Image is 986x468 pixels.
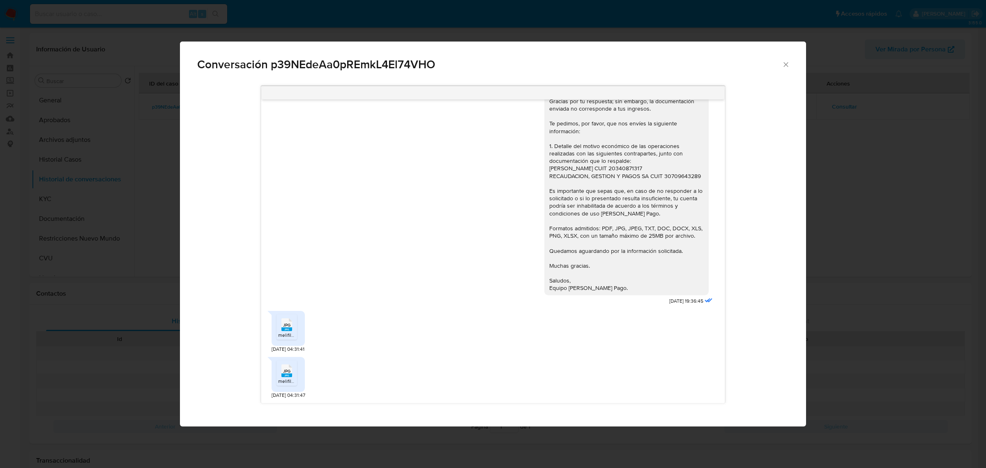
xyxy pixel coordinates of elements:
span: JPG [283,368,290,374]
div: Buenas tardes, [PERSON_NAME]. Gracias por tu respuesta; sin embargo, la documentación enviada no ... [549,82,704,292]
span: [DATE] 19:36:45 [669,298,703,305]
span: JPG [283,322,290,328]
span: [DATE] 04:31:41 [272,346,304,353]
span: melifile8487593463333659116.jpg [278,331,354,338]
span: Conversación p39NEdeAa0pREmkL4El74VHO [197,59,782,70]
span: melifile1987614536192162333.jpg [278,378,352,385]
button: Cerrar [782,60,789,68]
div: Comunicación [180,42,806,427]
span: [DATE] 04:31:47 [272,392,305,399]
